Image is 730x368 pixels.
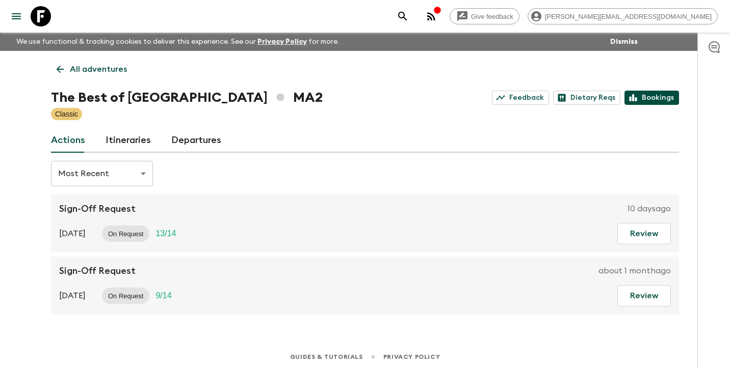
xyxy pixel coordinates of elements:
p: Sign-Off Request [59,203,136,215]
p: 9 / 14 [155,290,171,302]
p: All adventures [70,63,127,75]
div: Trip Fill [149,288,177,304]
span: On Request [102,292,149,300]
a: Privacy Policy [257,38,307,45]
a: Itineraries [106,128,151,153]
p: 13 / 14 [155,228,176,240]
button: Review [617,223,671,244]
button: search adventures [393,6,413,26]
p: 10 days ago [628,203,671,215]
p: about 1 month ago [598,265,671,277]
h1: The Best of [GEOGRAPHIC_DATA] MA2 [51,88,323,108]
div: Trip Fill [149,225,182,242]
span: On Request [102,230,149,238]
a: Give feedback [450,8,519,24]
a: Bookings [624,91,679,105]
p: Sign-Off Request [59,265,136,277]
a: Privacy Policy [383,351,440,362]
p: [DATE] [59,290,86,302]
p: [DATE] [59,228,86,240]
a: Feedback [492,91,549,105]
a: Dietary Reqs [553,91,620,105]
a: Actions [51,128,85,153]
a: All adventures [51,59,133,79]
button: Dismiss [608,35,640,49]
button: Review [617,285,671,306]
a: Departures [171,128,221,153]
p: We use functional & tracking cookies to deliver this experience. See our for more. [12,33,343,51]
p: Classic [55,109,78,119]
span: Give feedback [465,13,519,20]
div: Most Recent [51,159,153,188]
div: [PERSON_NAME][EMAIL_ADDRESS][DOMAIN_NAME] [528,8,718,24]
a: Guides & Tutorials [290,351,363,362]
button: menu [6,6,27,26]
span: [PERSON_NAME][EMAIL_ADDRESS][DOMAIN_NAME] [539,13,717,20]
